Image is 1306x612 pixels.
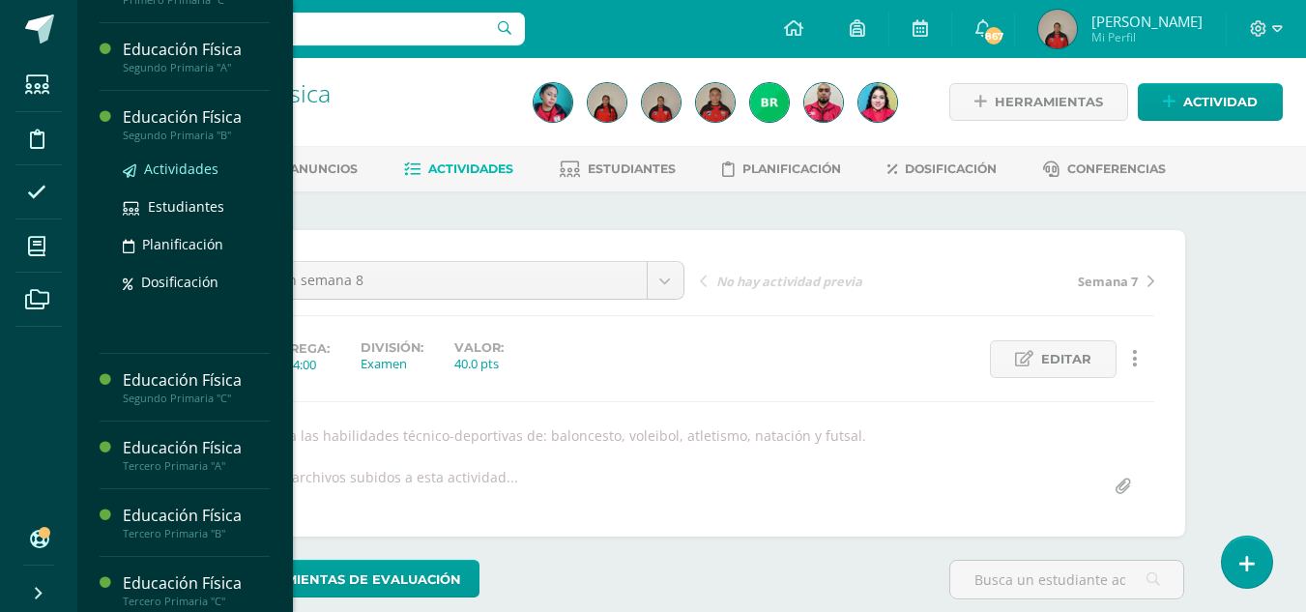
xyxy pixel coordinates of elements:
span: No hay actividad previa [716,273,862,290]
h1: Educación Física [151,79,510,106]
a: Examen semana 8 [231,262,683,299]
a: Conferencias [1043,154,1166,185]
span: Planificación [742,161,841,176]
label: División: [361,340,423,355]
span: Actividad [1183,84,1258,120]
img: 0c77af3d8e42b6d5cc46a24551f1b2ed.png [696,83,735,122]
span: Herramientas [995,84,1103,120]
img: 563d7a5fa8b8e3510f1cd748778fc1f7.png [858,83,897,122]
div: Educación Física [123,572,270,595]
img: 3173811e495424c50f36d6c1a1dea0c1.png [642,83,681,122]
a: Planificación [123,233,270,255]
a: Educación FísicaTercero Primaria "C" [123,572,270,608]
div: 40.0 pts [454,355,504,372]
div: Educación Física [123,106,270,129]
span: Editar [1041,341,1091,377]
span: Dosificación [141,273,218,291]
div: Desarrolla las habilidades técnico-deportivas de: baloncesto, voleibol, atletismo, natación y fut... [222,426,1162,445]
img: 835688fa391e2eac15f12d6b76b03427.png [588,83,626,122]
a: Educación FísicaSegundo Primaria "A" [123,39,270,74]
span: Examen semana 8 [246,262,632,299]
a: Educación FísicaSegundo Primaria "B" [123,106,270,142]
span: [PERSON_NAME] [1091,12,1203,31]
img: d4b6480c6e491d968e86ff8267101fb7.png [534,83,572,122]
span: Herramientas de evaluación [237,562,461,597]
div: Examen [361,355,423,372]
div: Segundo Primaria "A" [123,61,270,74]
a: Actividades [123,158,270,180]
div: No hay archivos subidos a esta actividad... [243,468,518,506]
div: Educación Física [123,369,270,392]
a: Herramientas de evaluación [199,560,479,597]
a: Educación FísicaTercero Primaria "B" [123,505,270,540]
span: Actividades [428,161,513,176]
div: Tercero Primaria "A" [123,459,270,473]
input: Busca un estudiante aquí... [950,561,1183,598]
a: Herramientas [949,83,1128,121]
input: Busca un usuario... [90,13,525,45]
span: Conferencias [1067,161,1166,176]
div: Segundo Primaria "C" [123,392,270,405]
a: Estudiantes [123,195,270,218]
a: Estudiantes [560,154,676,185]
span: Estudiantes [588,161,676,176]
label: Valor: [454,340,504,355]
div: Educación Física [123,437,270,459]
span: Entrega: [264,341,330,356]
span: Semana 7 [1078,273,1138,290]
a: Dosificación [887,154,997,185]
span: 867 [983,25,1004,46]
img: 3173811e495424c50f36d6c1a1dea0c1.png [1038,10,1077,48]
span: Anuncios [290,161,358,176]
div: Educación Física [123,505,270,527]
span: Dosificación [905,161,997,176]
div: Segundo Primaria 'A' [151,106,510,125]
div: Segundo Primaria "B" [123,129,270,142]
span: Planificación [142,235,223,253]
a: Dosificación [123,271,270,293]
div: Tercero Primaria "B" [123,527,270,540]
a: Planificación [722,154,841,185]
a: Educación FísicaTercero Primaria "A" [123,437,270,473]
img: 699f996382d957f3ff098085f0ddc897.png [804,83,843,122]
a: Anuncios [264,154,358,185]
a: Educación FísicaSegundo Primaria "C" [123,369,270,405]
div: Educación Física [123,39,270,61]
span: Estudiantes [148,197,224,216]
a: Actividades [404,154,513,185]
div: Tercero Primaria "C" [123,595,270,608]
img: 29842a6867f63606f14421d9f7b3831a.png [750,83,789,122]
a: Semana 7 [927,271,1154,290]
span: Mi Perfil [1091,29,1203,45]
a: Actividad [1138,83,1283,121]
span: Actividades [144,160,218,178]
